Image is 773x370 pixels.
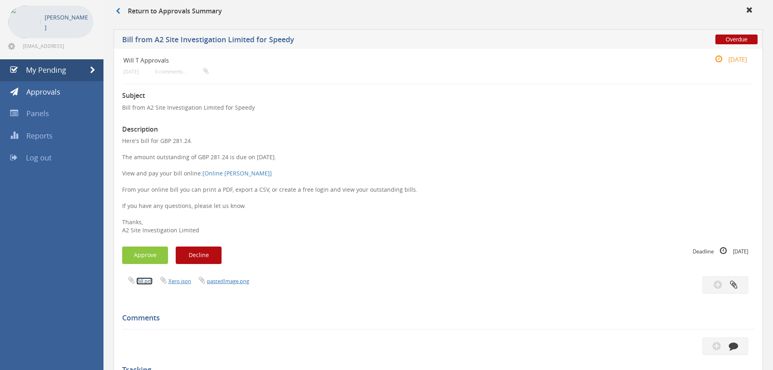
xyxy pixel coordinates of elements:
[116,8,222,15] h3: Return to Approvals Summary
[123,57,648,64] h4: Will T Approvals
[122,314,748,322] h5: Comments
[122,247,168,264] button: Approve
[45,12,89,32] p: [PERSON_NAME]
[122,137,754,234] p: Here's bill for GBP 281.24. The amount outstanding of GBP 281.24 is due on [DATE]. View and pay y...
[202,169,272,177] a: [Online [PERSON_NAME]]
[706,55,747,64] small: [DATE]
[123,69,139,75] small: [DATE]
[693,247,748,255] small: Deadline [DATE]
[715,35,758,44] span: Overdue
[23,43,92,49] span: [EMAIL_ADDRESS][DOMAIN_NAME]
[26,108,49,118] span: Panels
[122,92,754,100] h3: Subject
[122,126,754,133] h3: Description
[122,36,566,46] h5: Bill from A2 Site Investigation Limited for Speedy
[26,65,66,75] span: My Pending
[207,277,249,285] a: pastedImage.png
[26,153,52,162] span: Log out
[168,277,191,285] a: Xero.json
[26,131,53,141] span: Reports
[136,277,153,285] a: Bill.pdf
[26,87,60,97] span: Approvals
[176,247,222,264] button: Decline
[155,69,209,75] small: 0 comments...
[122,104,754,112] p: Bill from A2 Site Investigation Limited for Speedy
